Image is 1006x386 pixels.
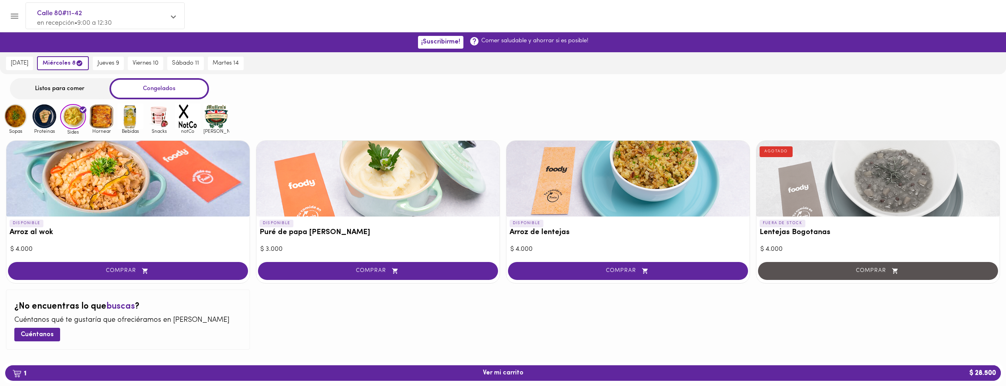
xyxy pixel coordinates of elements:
img: cart.png [12,370,21,378]
span: Sides [60,129,86,134]
div: Lentejas Bogotanas [756,141,1000,217]
img: Sides [60,104,86,130]
h3: Arroz al wok [10,228,246,237]
button: jueves 9 [93,57,124,70]
span: jueves 9 [98,60,119,67]
p: Cuéntanos qué te gustaría que ofreciéramos en [PERSON_NAME] [14,315,242,326]
button: ¡Suscribirme! [418,36,463,48]
span: Bebidas [117,128,143,134]
div: Puré de papa blanca [256,141,500,217]
div: $ 4.000 [760,245,996,254]
div: Listos para comer [10,78,109,99]
img: Sopas [3,103,29,129]
span: COMPRAR [18,268,238,274]
button: martes 14 [208,57,244,70]
button: Cuéntanos [14,328,60,341]
button: sábado 11 [167,57,204,70]
span: Snacks [146,128,172,134]
span: notCo [175,128,201,134]
span: [DATE] [11,60,28,67]
span: Calle 80#11-42 [37,8,165,19]
span: Cuéntanos [21,331,54,339]
span: COMPRAR [268,268,488,274]
span: ¡Suscribirme! [421,38,460,46]
img: Hornear [89,103,115,129]
h3: Arroz de lentejas [510,228,746,237]
h2: ¿No encuentras lo que ? [14,302,242,311]
div: $ 4.000 [10,245,246,254]
p: DISPONIBLE [510,220,543,227]
span: buscas [106,302,135,311]
button: COMPRAR [8,262,248,280]
img: notCo [175,103,201,129]
img: Snacks [146,103,172,129]
img: Bebidas [117,103,143,129]
div: Arroz al wok [6,141,250,217]
span: en recepción • 9:00 a 12:30 [37,20,112,26]
span: Sopas [3,128,29,134]
img: Proteinas [31,103,57,129]
span: martes 14 [213,60,239,67]
img: mullens [203,103,229,129]
div: $ 3.000 [260,245,496,254]
p: Comer saludable y ahorrar si es posible! [481,37,588,45]
span: Ver mi carrito [483,369,524,377]
button: Menu [5,6,24,26]
div: AGOTADO [760,146,793,157]
span: miércoles 8 [43,59,83,67]
div: Arroz de lentejas [506,141,750,217]
h3: Puré de papa [PERSON_NAME] [260,228,496,237]
span: Proteinas [31,128,57,134]
button: [DATE] [6,57,33,70]
button: viernes 10 [128,57,163,70]
button: COMPRAR [258,262,498,280]
span: sábado 11 [172,60,199,67]
span: [PERSON_NAME] [203,128,229,134]
iframe: Messagebird Livechat Widget [960,340,998,378]
p: DISPONIBLE [10,220,43,227]
div: $ 4.000 [510,245,746,254]
div: Congelados [109,78,209,99]
h3: Lentejas Bogotanas [760,228,996,237]
button: miércoles 8 [37,56,89,70]
b: 1 [8,368,31,378]
button: COMPRAR [508,262,748,280]
p: DISPONIBLE [260,220,293,227]
span: Hornear [89,128,115,134]
p: FUERA DE STOCK [760,220,805,227]
span: COMPRAR [518,268,738,274]
span: viernes 10 [133,60,158,67]
button: 1Ver mi carrito$ 28.500 [5,365,1001,381]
